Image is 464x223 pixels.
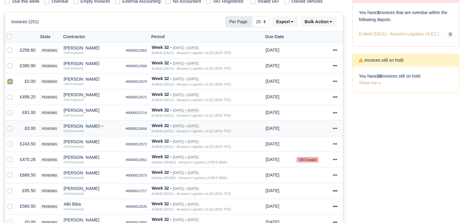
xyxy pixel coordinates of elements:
[40,126,59,131] span: pending
[126,80,147,83] small: #0000012674
[152,114,231,117] i: Enfield (DIG1) - Amazon Logistics ULEZ (EN3 7PZ)
[40,48,59,53] span: pending
[17,89,38,105] td: £498.20
[17,167,38,183] td: £688.50
[225,16,252,27] span: Per Page:
[126,189,147,193] small: #0000012717
[266,110,279,115] span: 1 week from now
[64,208,84,211] small: (Self-Employed)
[64,124,121,128] div: [PERSON_NAME]
[152,108,171,112] strong: Week 32 -
[173,155,199,159] small: [DATE] » [DATE]
[359,58,403,63] h6: Invoices still on hold
[64,61,121,66] div: [PERSON_NAME]
[173,61,199,65] small: [DATE] » [DATE]
[152,192,231,196] i: Enfield (DIG1) - Amazon Logistics ULEZ (EN3 7PZ)
[152,186,171,191] strong: Week 32 -
[64,192,84,195] small: (Self-Employed)
[272,16,300,27] div: Export
[266,79,279,84] span: 1 week from now
[266,141,279,146] span: 1 week from now
[64,108,121,112] div: [PERSON_NAME]
[359,31,445,38] span: Enfield (DIG1) - Amazon Logistics ULEZ (EN3 7PZ)
[152,98,231,102] i: Enfield (DIG1) - Amazon Logistics ULEZ (EN3 7PZ)
[17,199,38,214] td: £560.50
[152,51,231,55] i: Enfield (DIG1) - Amazon Logistics ULEZ (EN3 7PZ)
[64,171,121,175] div: [PERSON_NAME]
[359,28,453,40] a: Enfield (DIG1) - Amazon Logistics ULEZ (EN3 7PZ) 3
[152,129,231,133] i: Enfield (DIG1) - Amazon Logistics ULEZ (EN3 7PZ)
[40,158,59,162] span: pending
[64,218,121,222] div: [PERSON_NAME]
[17,120,38,136] td: £0.00
[64,67,84,70] small: (Self-Employed)
[64,51,84,54] small: (Self-Employed)
[40,189,59,193] span: pending
[152,170,171,175] strong: Week 32 -
[272,16,298,27] button: Export
[152,201,171,206] strong: Week 32 -
[359,9,453,23] p: You have invoices that are overdue within the following depots:
[40,111,59,115] span: pending
[64,77,121,81] div: [PERSON_NAME]
[266,126,279,131] span: 1 week from now
[17,58,38,74] td: £390.90
[297,157,318,163] small: VAT-Invalid
[152,154,171,159] strong: Week 32 -
[448,32,453,37] span: 3
[126,174,147,177] small: #0000012573
[64,46,121,50] div: [PERSON_NAME]
[152,82,231,86] i: Enfield (DIG1) - Amazon Logistics ULEZ (EN3 7PZ)
[40,79,59,84] span: pending
[266,188,279,193] span: 1 week from now
[126,64,147,68] small: #0000012566
[64,155,121,159] div: [PERSON_NAME]
[152,139,171,144] strong: Week 32 -
[152,60,171,65] strong: Week 32 -
[266,157,279,162] span: 1 week from now
[64,202,121,206] div: Albi Biba
[64,93,121,97] div: [PERSON_NAME]
[173,202,199,206] small: [DATE] » [DATE]
[64,186,121,191] div: [PERSON_NAME]
[152,123,171,128] strong: Week 32 -
[17,183,38,199] td: £95.50
[40,142,59,147] span: pending
[40,204,59,209] span: pending
[266,204,279,209] span: 1 week from now
[173,93,199,97] small: [DATE] » [DATE]
[40,64,59,68] span: pending
[64,114,84,117] small: (Self-Employed)
[64,82,84,86] small: (Self-Employed)
[17,136,38,152] td: £243.50
[173,187,199,191] small: [DATE] » [DATE]
[173,124,199,128] small: [DATE] » [DATE]
[64,130,84,133] small: (Self-Employed)
[152,67,231,70] i: Enfield (DIG1) - Amazon Logistics ULEZ (EN3 7PZ)
[377,10,379,15] strong: 3
[152,92,171,97] strong: Week 32 -
[64,161,84,164] small: (Self-Employed)
[173,108,199,112] small: [DATE] » [DATE]
[149,31,263,42] th: Period
[152,160,227,164] i: Harlow (DHW1) - Amazon Logistics (CM19 5AW)
[11,19,38,24] h6: Invoices (151)
[126,49,147,52] small: #0000012562
[61,31,123,42] th: Contractor
[266,48,279,53] span: 1 week from now
[152,176,227,180] i: Harlow (DHW1) - Amazon Logistics (CM19 5AW)
[300,16,337,27] button: Bulk Action
[17,74,38,89] td: £0.00
[359,80,380,85] a: Show me »
[40,95,59,100] span: pending
[152,45,171,50] strong: Week 32 -
[126,205,147,208] small: #0000012535
[152,145,231,148] i: Enfield (DIG1) - Amazon Logistics ULEZ (EN3 7PZ)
